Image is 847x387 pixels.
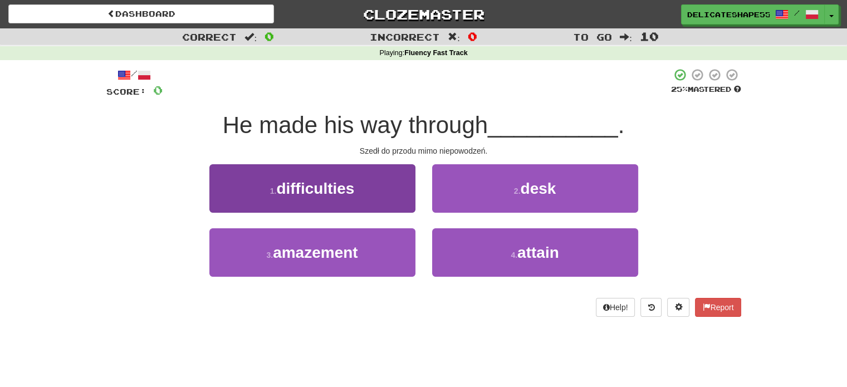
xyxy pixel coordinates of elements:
[8,4,274,23] a: Dashboard
[244,32,257,42] span: :
[681,4,825,25] a: DelicateShape5502 /
[695,298,741,317] button: Report
[618,112,625,138] span: .
[640,30,659,43] span: 10
[106,145,741,156] div: Szedł do przodu mimo niepowodzeń.
[265,30,274,43] span: 0
[153,83,163,97] span: 0
[432,164,638,213] button: 2.desk
[270,187,277,195] small: 1 .
[273,244,358,261] span: amazement
[794,9,800,17] span: /
[671,85,741,95] div: Mastered
[432,228,638,277] button: 4.attain
[182,31,237,42] span: Correct
[276,180,354,197] span: difficulties
[468,30,477,43] span: 0
[209,228,415,277] button: 3.amazement
[404,49,467,57] strong: Fluency Fast Track
[223,112,488,138] span: He made his way through
[573,31,612,42] span: To go
[687,9,770,19] span: DelicateShape5502
[266,251,273,259] small: 3 .
[640,298,662,317] button: Round history (alt+y)
[517,244,559,261] span: attain
[511,251,517,259] small: 4 .
[520,180,556,197] span: desk
[620,32,632,42] span: :
[209,164,415,213] button: 1.difficulties
[488,112,618,138] span: __________
[671,85,688,94] span: 25 %
[448,32,460,42] span: :
[106,87,146,96] span: Score:
[514,187,521,195] small: 2 .
[291,4,556,24] a: Clozemaster
[106,68,163,82] div: /
[596,298,635,317] button: Help!
[370,31,440,42] span: Incorrect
